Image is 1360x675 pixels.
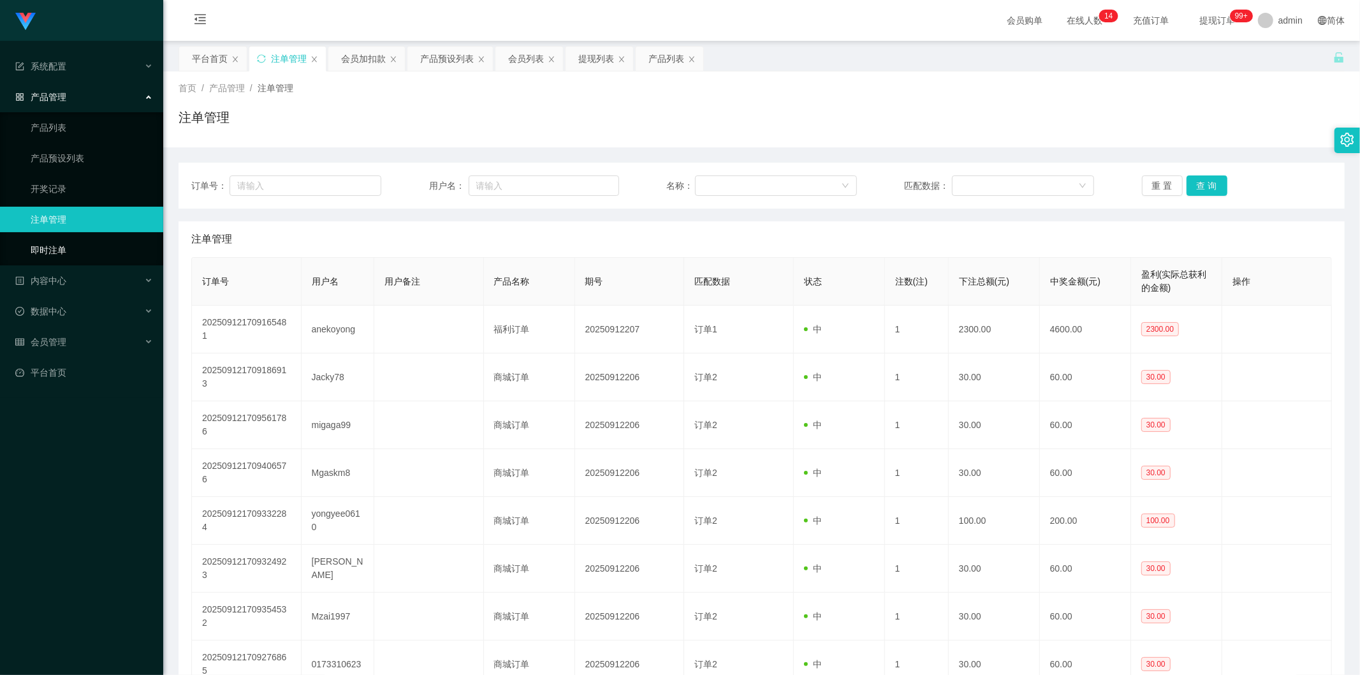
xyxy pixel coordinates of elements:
[1141,561,1171,575] span: 30.00
[1141,466,1171,480] span: 30.00
[904,179,952,193] span: 匹配数据：
[15,13,36,31] img: logo.9652507e.png
[192,353,302,401] td: 202509121709186913
[575,449,685,497] td: 20250912206
[484,353,575,401] td: 商城订单
[341,47,386,71] div: 会员加扣款
[949,497,1040,545] td: 100.00
[15,61,66,71] span: 系统配置
[15,360,153,385] a: 图标: dashboard平台首页
[191,232,232,247] span: 注单管理
[1141,370,1171,384] span: 30.00
[804,468,822,478] span: 中
[885,593,949,641] td: 1
[1142,175,1183,196] button: 重 置
[31,237,153,263] a: 即时注单
[1141,609,1171,623] span: 30.00
[201,83,204,93] span: /
[494,276,530,286] span: 产品名称
[15,307,24,316] i: 图标: check-circle-o
[302,353,374,401] td: Jacky78
[1187,175,1227,196] button: 查 询
[484,593,575,641] td: 商城订单
[15,92,66,102] span: 产品管理
[302,449,374,497] td: Mgaskm8
[1141,322,1179,336] span: 2300.00
[949,353,1040,401] td: 30.00
[258,83,293,93] span: 注单管理
[804,276,822,286] span: 状态
[1141,269,1207,293] span: 盈利(实际总获利的金额)
[31,207,153,232] a: 注单管理
[885,545,949,593] td: 1
[804,372,822,382] span: 中
[1193,16,1241,25] span: 提现订单
[202,276,229,286] span: 订单号
[420,47,474,71] div: 产品预设列表
[192,545,302,593] td: 202509121709324923
[15,276,66,286] span: 内容中心
[575,497,685,545] td: 20250912206
[575,353,685,401] td: 20250912206
[949,593,1040,641] td: 30.00
[885,449,949,497] td: 1
[15,306,66,316] span: 数据中心
[484,401,575,449] td: 商城订单
[31,176,153,202] a: 开奖记录
[949,306,1040,353] td: 2300.00
[842,182,849,191] i: 图标: down
[1230,10,1253,22] sup: 1183
[1333,52,1345,63] i: 图标: unlock
[804,324,822,334] span: 中
[302,593,374,641] td: Mzai1997
[302,497,374,545] td: yongyee0610
[895,276,928,286] span: 注数(注)
[804,611,822,621] span: 中
[478,56,485,63] i: 图标: close
[179,83,196,93] span: 首页
[508,47,544,71] div: 会员列表
[1104,10,1109,22] p: 1
[1040,593,1131,641] td: 60.00
[1040,401,1131,449] td: 60.00
[192,47,228,71] div: 平台首页
[231,56,239,63] i: 图标: close
[302,306,374,353] td: anekoyong
[575,545,685,593] td: 20250912206
[230,175,381,196] input: 请输入
[648,47,684,71] div: 产品列表
[192,401,302,449] td: 202509121709561786
[578,47,614,71] div: 提现列表
[312,276,339,286] span: 用户名
[694,372,717,382] span: 订单2
[484,497,575,545] td: 商城订单
[484,545,575,593] td: 商城订单
[949,545,1040,593] td: 30.00
[429,179,469,193] span: 用户名：
[694,420,717,430] span: 订单2
[384,276,420,286] span: 用户备注
[1060,16,1109,25] span: 在线人数
[31,115,153,140] a: 产品列表
[585,276,603,286] span: 期号
[192,449,302,497] td: 202509121709406576
[484,306,575,353] td: 福利订单
[949,449,1040,497] td: 30.00
[271,47,307,71] div: 注单管理
[484,449,575,497] td: 商城订单
[1141,514,1175,528] span: 100.00
[804,563,822,574] span: 中
[179,108,230,127] h1: 注单管理
[1318,16,1327,25] i: 图标: global
[15,276,24,285] i: 图标: profile
[575,593,685,641] td: 20250912206
[959,276,1009,286] span: 下注总额(元)
[1340,133,1354,147] i: 图标: setting
[302,401,374,449] td: migaga99
[390,56,397,63] i: 图标: close
[192,497,302,545] td: 202509121709332284
[31,145,153,171] a: 产品预设列表
[618,56,625,63] i: 图标: close
[575,401,685,449] td: 20250912206
[804,420,822,430] span: 中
